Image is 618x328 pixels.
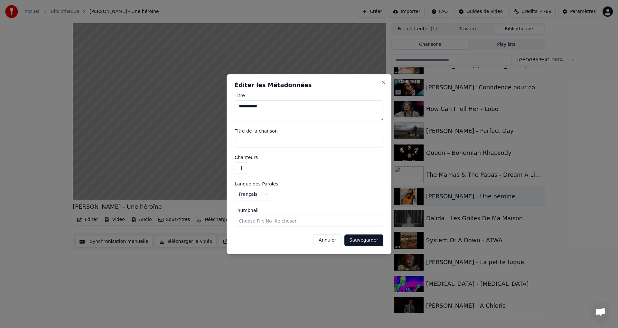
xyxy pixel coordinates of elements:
button: Annuler [313,234,342,246]
span: Langue des Paroles [235,182,278,186]
button: Sauvegarder [344,234,383,246]
label: Chanteurs [235,155,383,160]
label: Titre [235,93,383,98]
span: Thumbnail [235,208,258,213]
h2: Éditer les Métadonnées [235,82,383,88]
label: Titre de la chanson [235,129,383,133]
